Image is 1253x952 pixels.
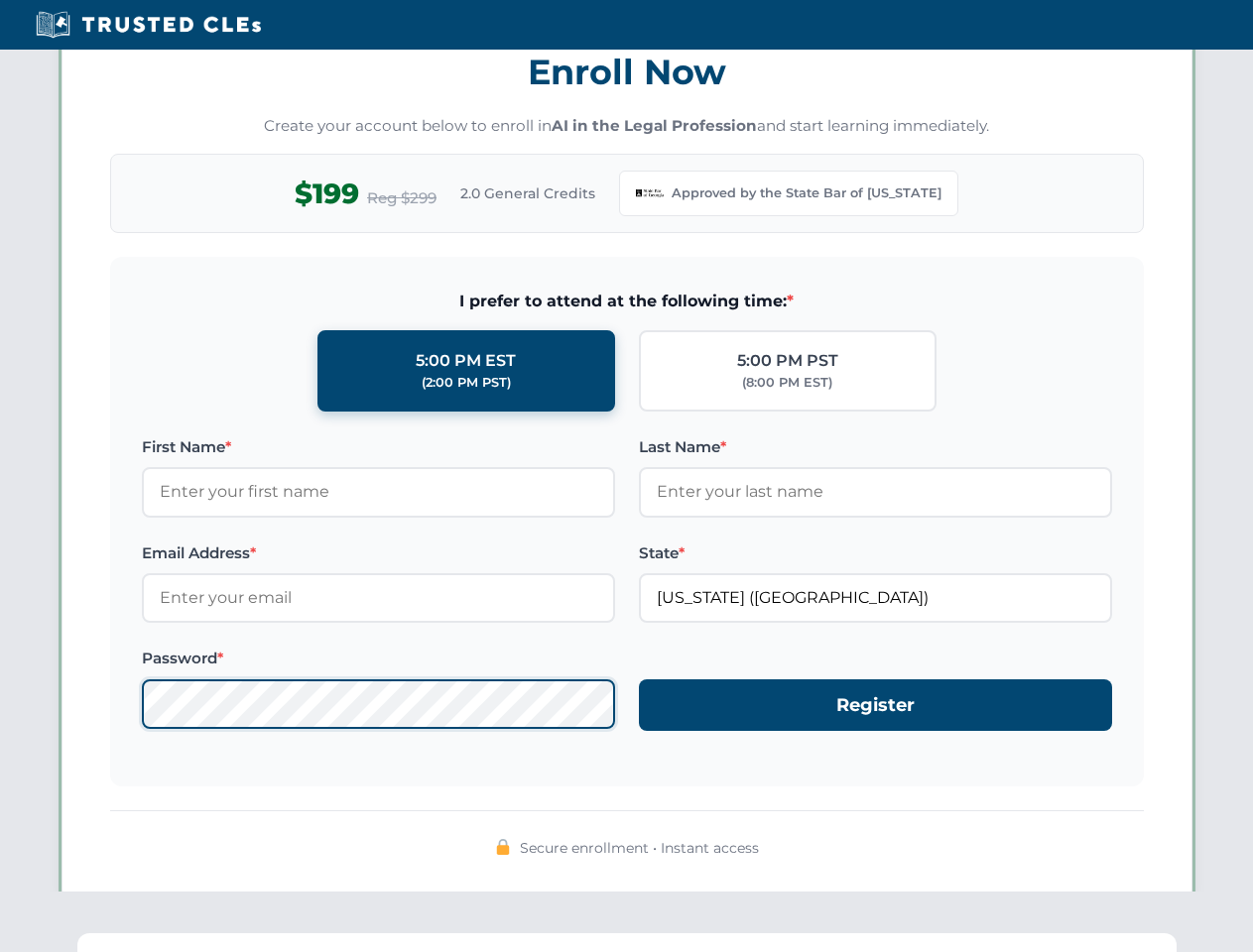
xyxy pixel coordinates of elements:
h3: Enroll Now [110,41,1144,103]
label: Last Name [639,435,1112,459]
span: 2.0 General Credits [460,182,595,204]
input: Enter your last name [639,467,1112,517]
button: Register [639,679,1112,732]
input: Enter your first name [142,467,615,517]
input: Enter your email [142,573,615,623]
img: Georgia Bar [636,179,664,207]
img: Trusted CLEs [30,10,267,40]
span: Secure enrollment • Instant access [520,837,759,859]
input: Georgia (GA) [639,573,1112,623]
label: Email Address [142,541,615,565]
span: $199 [295,172,359,216]
p: Create your account below to enroll in and start learning immediately. [110,115,1144,138]
label: First Name [142,435,615,459]
span: I prefer to attend at the following time: [142,289,1112,314]
label: State [639,541,1112,565]
div: (2:00 PM PST) [422,373,511,393]
span: Approved by the State Bar of [US_STATE] [672,183,941,203]
div: 5:00 PM EST [416,348,516,374]
img: 🔒 [495,839,511,855]
label: Password [142,647,615,670]
div: 5:00 PM PST [737,348,838,374]
span: Reg $299 [367,186,437,210]
div: (8:00 PM EST) [742,373,832,393]
strong: AI in the Legal Profession [552,116,757,135]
